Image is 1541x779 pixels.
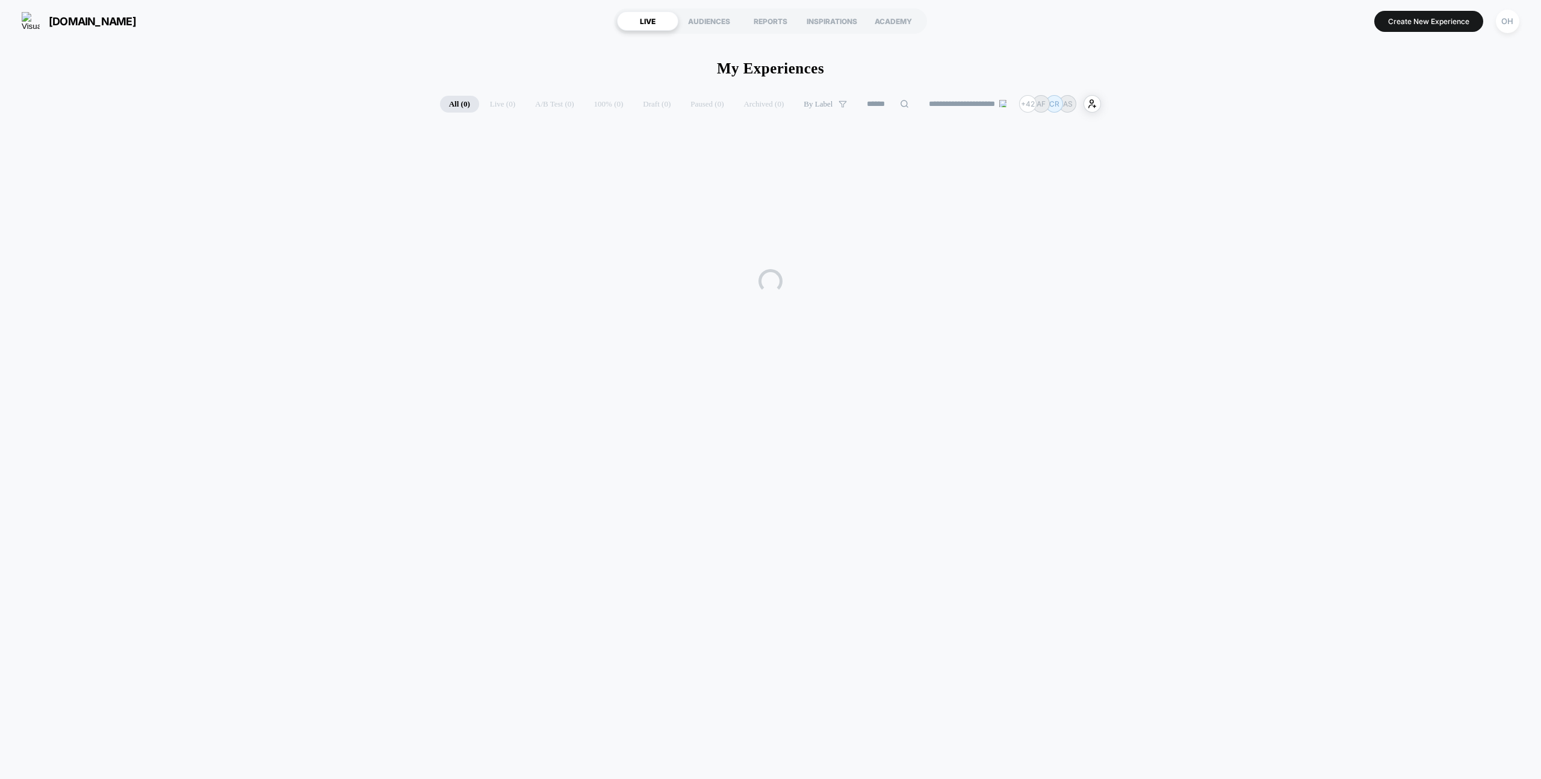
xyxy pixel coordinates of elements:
[1496,10,1519,33] div: OH
[801,11,863,31] div: INSPIRATIONS
[1037,99,1046,108] p: AF
[18,11,140,31] button: [DOMAIN_NAME]
[1019,95,1037,113] div: + 42
[717,60,824,77] h1: My Experiences
[678,11,740,31] div: AUDIENCES
[804,99,833,109] span: By Label
[617,11,678,31] div: LIVE
[1049,99,1059,108] p: CR
[863,11,924,31] div: ACADEMY
[49,15,136,28] span: [DOMAIN_NAME]
[740,11,801,31] div: REPORTS
[1492,9,1523,34] button: OH
[1374,11,1483,32] button: Create New Experience
[1063,99,1073,108] p: AS
[999,100,1006,107] img: end
[440,96,479,113] span: All ( 0 )
[22,12,40,30] img: Visually logo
